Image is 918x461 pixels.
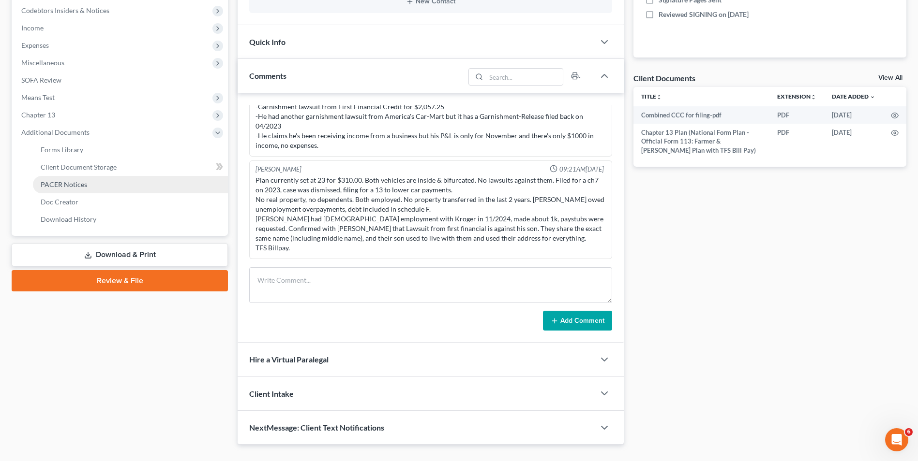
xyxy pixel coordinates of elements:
a: PACER Notices [33,176,228,193]
td: [DATE] [824,106,883,124]
i: unfold_more [811,94,816,100]
a: Download & Print [12,244,228,266]
span: Means Test [21,93,55,101]
a: SOFA Review [14,72,228,89]
span: Expenses [21,41,49,49]
span: NextMessage: Client Text Notifications [249,423,384,432]
td: PDF [769,124,824,159]
a: Extensionunfold_more [777,93,816,100]
span: Download History [41,215,96,223]
span: SOFA Review [21,76,61,84]
td: [DATE] [824,124,883,159]
span: PACER Notices [41,180,87,188]
button: Add Comment [543,311,612,331]
span: Chapter 13 [21,111,55,119]
span: 6 [905,428,913,436]
span: Comments [249,71,286,80]
span: Additional Documents [21,128,90,136]
span: Client Document Storage [41,163,117,171]
a: Download History [33,211,228,228]
span: Hire a Virtual Paralegal [249,355,329,364]
iframe: Intercom live chat [885,428,908,451]
a: Review & File [12,270,228,291]
a: Titleunfold_more [641,93,662,100]
div: [PERSON_NAME] [256,165,301,174]
div: Plan currently set at 23 for $310.00. Both vehicles are inside & bifurcated. No lawsuits against ... [256,175,606,253]
a: Date Added expand_more [832,93,875,100]
span: Codebtors Insiders & Notices [21,6,109,14]
td: Combined CCC for filing-pdf [633,106,769,124]
div: Client Documents [633,73,695,83]
input: Search... [486,69,563,85]
span: Forms Library [41,145,83,154]
span: Reviewed SIGNING on [DATE] [659,10,749,19]
a: View All [878,74,903,81]
span: 09:21AM[DATE] [559,165,604,174]
a: Client Document Storage [33,158,228,176]
span: Client Intake [249,389,294,398]
span: Doc Creator [41,198,78,206]
span: Income [21,24,44,32]
i: expand_more [870,94,875,100]
span: Quick Info [249,37,286,46]
td: PDF [769,106,824,124]
a: Doc Creator [33,193,228,211]
a: Forms Library [33,141,228,158]
span: Miscellaneous [21,58,64,67]
td: Chapter 13 Plan (National Form Plan - Official Form 113: Farmer & [PERSON_NAME] Plan with TFS Bil... [633,124,769,159]
i: unfold_more [656,94,662,100]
